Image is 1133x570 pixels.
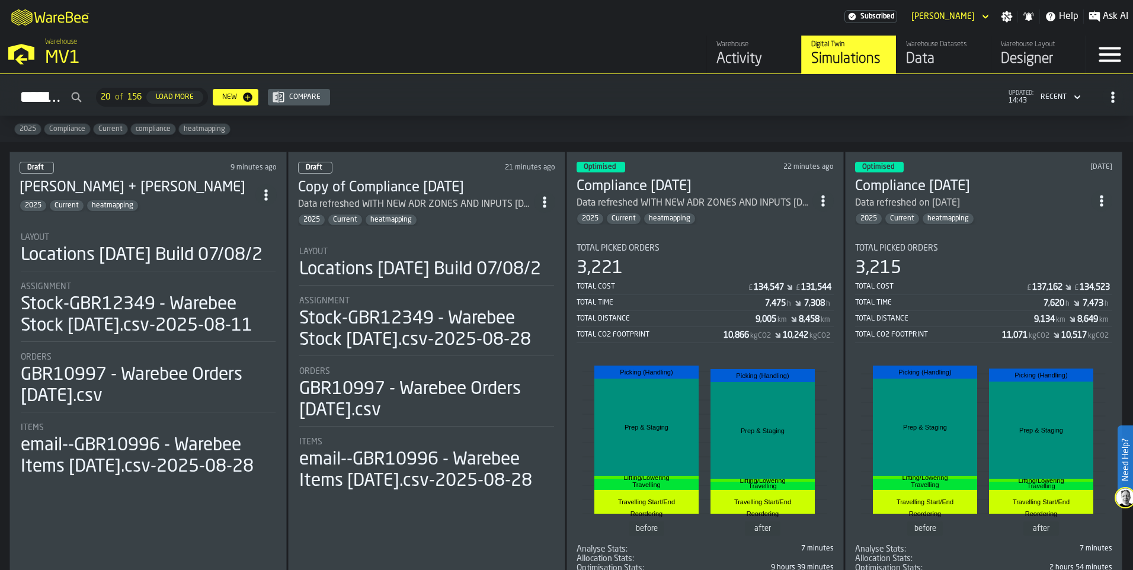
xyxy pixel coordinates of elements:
div: GBR10997 - Warebee Orders [DATE].csv [299,379,554,421]
h3: Compliance [DATE] [855,177,1091,196]
div: Updated: 03/09/2025, 10:15:14 Created: 11/08/2025, 14:21:04 [1009,163,1112,171]
div: Simon + Aaron Tes [20,178,255,197]
div: Title [855,545,981,554]
div: Title [21,233,276,242]
div: Title [299,367,554,376]
label: Need Help? [1119,427,1132,493]
div: Title [855,244,1112,253]
div: Title [299,437,554,447]
div: Locations [DATE] Build 07/08/2 [299,259,541,280]
div: Data refreshed WITH NEW ADR ZONES AND INPUTS 28.08.2025 [298,197,534,212]
span: kgCO2 [809,332,830,340]
span: 14:43 [1009,97,1033,105]
div: Warehouse Layout [1001,40,1076,49]
span: 2025 [20,201,46,210]
div: Stat Value [754,283,784,292]
span: Ask AI [1103,9,1128,24]
div: DropdownMenuValue-Gavin White [911,12,975,21]
span: £ [1074,284,1078,292]
span: kgCO2 [750,332,771,340]
div: Title [21,282,276,292]
div: Title [855,554,981,563]
div: 3,215 [855,258,901,279]
div: Stat Value [756,315,776,324]
div: stat-Total Picked Orders [577,244,834,343]
text: after [1033,524,1050,533]
section: card-SimulationDashboardCard-draft [20,221,277,480]
span: £ [1027,284,1031,292]
div: Warehouse [716,40,792,49]
div: Stat Value [1061,331,1087,340]
button: button-Load More [146,91,203,104]
div: GBR10997 - Warebee Orders [DATE].csv [21,364,276,407]
div: Compare [284,93,325,101]
span: 2025 [299,216,325,224]
div: Data refreshed WITH NEW ADR ZONES AND INPUTS [DATE] [577,196,812,210]
div: Data [906,50,981,69]
div: Stat Value [1080,283,1110,292]
div: Total Time [577,299,765,307]
div: Stat Value [783,331,808,340]
div: stat- [856,355,1111,542]
span: Assignment [299,296,350,306]
div: Data refreshed WITH NEW ADR ZONES AND INPUTS [DATE] [298,197,534,212]
div: status-3 2 [577,162,625,172]
text: after [754,524,772,533]
text: before [914,524,936,533]
div: Total CO2 Footprint [855,331,1002,339]
div: Simulations [811,50,886,69]
a: link-to-/wh/i/3ccf57d1-1e0c-4a81-a3bb-c2011c5f0d50/designer [991,36,1086,73]
div: Stock-GBR12349 - Warebee Stock [DATE].csv-2025-08-11 [21,294,276,337]
div: Title [577,554,703,563]
div: Title [577,545,703,554]
div: Compliance 11.08.2025 [855,177,1091,196]
span: Optimised [862,164,894,171]
span: 20 [101,92,110,102]
div: Updated: 04/09/2025, 14:35:21 Created: 26/08/2025, 16:17:09 [167,164,277,172]
div: Title [299,247,554,257]
div: stat-Analyse Stats: [855,545,1112,554]
span: Orders [21,353,52,362]
div: status-3 2 [855,162,904,172]
span: heatmapping [87,201,138,210]
span: £ [796,284,800,292]
div: Data refreshed on [DATE] [855,196,960,210]
div: New [217,93,242,101]
span: Analyse Stats: [855,545,906,554]
div: Load More [151,93,199,101]
div: Total Distance [855,315,1034,323]
div: Data refreshed on 11.08.2025 [855,196,1091,210]
div: Designer [1001,50,1076,69]
section: card-SimulationDashboardCard-draft [298,235,555,494]
div: Title [299,296,554,306]
div: MV1 [45,47,365,69]
div: stat-Orders [299,367,554,427]
span: Allocation Stats: [855,554,913,563]
label: button-toggle-Notifications [1018,11,1039,23]
div: Title [577,244,834,253]
a: link-to-/wh/i/3ccf57d1-1e0c-4a81-a3bb-c2011c5f0d50/simulations [801,36,896,73]
span: Items [299,437,322,447]
div: ButtonLoadMore-Load More-Prev-First-Last [91,88,213,107]
span: 2025 [15,125,41,133]
span: km [1056,316,1065,324]
span: heatmapping [644,214,695,223]
span: Current [94,125,127,133]
div: Stat Value [1044,299,1064,308]
span: Compliance [44,125,90,133]
div: Stat Value [1083,299,1103,308]
span: Orders [299,367,330,376]
span: heatmapping [179,125,230,133]
span: h [826,300,830,308]
span: Optimised [584,164,616,171]
span: Draft [306,164,322,171]
div: Total Cost [577,283,747,291]
span: km [821,316,830,324]
label: button-toggle-Help [1040,9,1083,24]
span: kgCO2 [1088,332,1109,340]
